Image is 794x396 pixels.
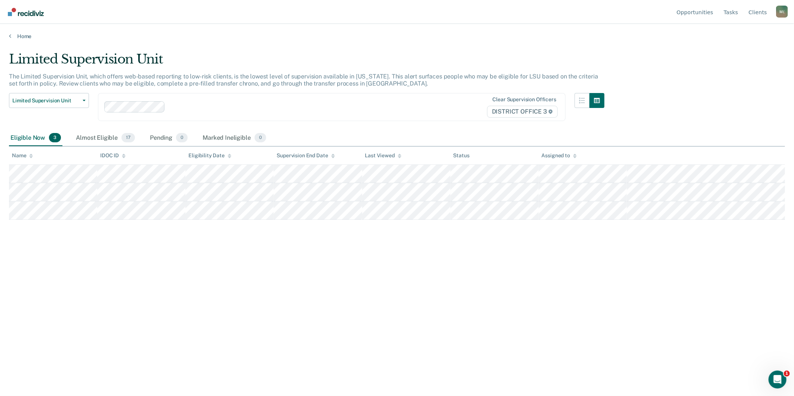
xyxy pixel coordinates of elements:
span: Limited Supervision Unit [12,98,80,104]
div: Pending0 [148,130,189,146]
p: The Limited Supervision Unit, which offers web-based reporting to low-risk clients, is the lowest... [9,73,598,87]
span: DISTRICT OFFICE 3 [487,106,558,118]
button: Profile dropdown button [776,6,788,18]
div: Marked Ineligible0 [201,130,268,146]
span: 3 [49,133,61,143]
div: Eligibility Date [188,152,231,159]
iframe: Intercom live chat [769,371,787,389]
div: Eligible Now3 [9,130,62,146]
span: 0 [176,133,188,143]
div: IDOC ID [100,152,126,159]
div: Name [12,152,33,159]
div: Status [453,152,470,159]
span: 1 [784,371,790,377]
button: Limited Supervision Unit [9,93,89,108]
a: Home [9,33,785,40]
div: Last Viewed [365,152,401,159]
div: Assigned to [542,152,577,159]
div: Clear supervision officers [493,96,556,103]
img: Recidiviz [8,8,44,16]
div: Almost Eligible17 [74,130,136,146]
div: M ( [776,6,788,18]
span: 17 [121,133,135,143]
div: Supervision End Date [277,152,335,159]
div: Limited Supervision Unit [9,52,604,73]
span: 0 [255,133,266,143]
